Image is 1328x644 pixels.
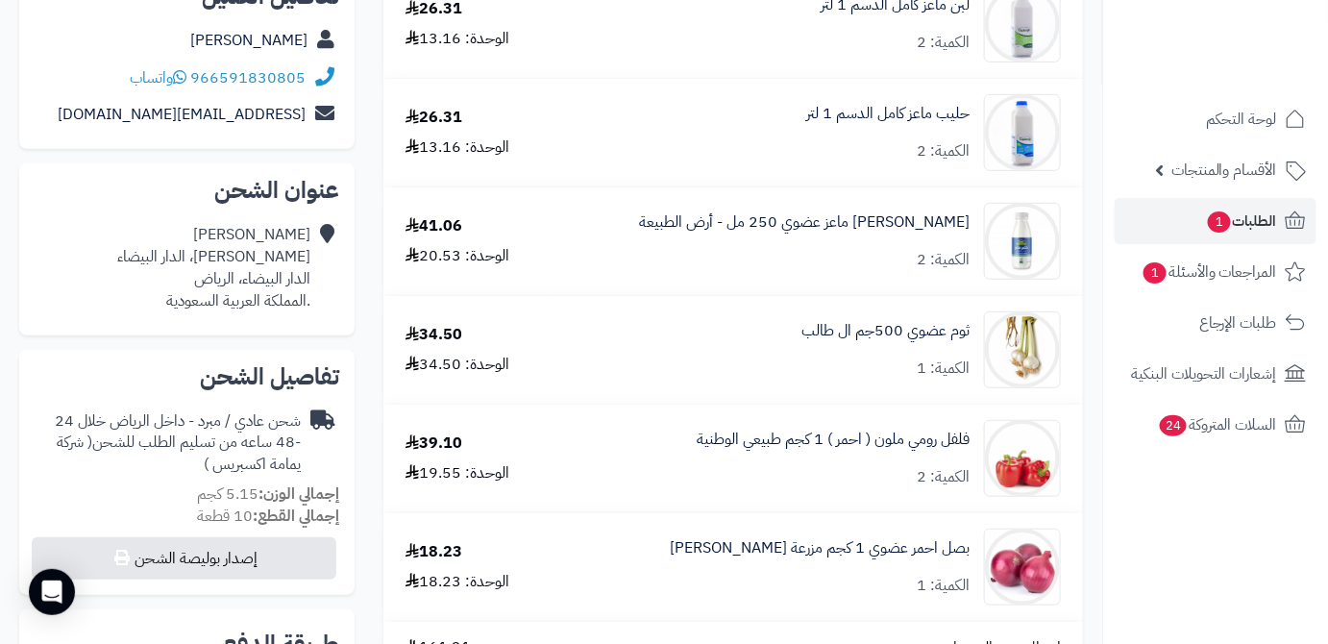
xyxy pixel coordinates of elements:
div: 39.10 [406,433,462,455]
img: 1693337245-HxThB7e9oFgPXVMRkOpK1Of8OaxAiMZSwXyMiPpC-90x90.jpg [985,311,1060,388]
strong: إجمالي القطع: [253,505,339,528]
div: الوحدة: 18.23 [406,571,509,593]
span: لوحة التحكم [1206,106,1277,133]
img: 1686241937-kefir_goat-90x90.jpeg [985,203,1060,280]
a: فلفل رومي ملون ( احمر ) 1 كجم طبيعي الوطنية [697,429,970,451]
strong: إجمالي الوزن: [258,483,339,506]
div: الكمية: 2 [917,32,970,54]
div: 18.23 [406,541,462,563]
span: إشعارات التحويلات البنكية [1131,360,1277,387]
button: إصدار بوليصة الشحن [32,537,336,580]
a: ثوم عضوي 500جم ال طالب [801,320,970,342]
small: 10 قطعة [197,505,339,528]
div: الوحدة: 13.16 [406,136,509,159]
span: السلات المتروكة [1158,411,1277,438]
a: [PERSON_NAME] ماعز عضوي 250 مل - أرض الطبيعة [639,211,970,234]
div: شحن عادي / مبرد - داخل الرياض خلال 24 -48 ساعه من تسليم الطلب للشحن [35,410,301,477]
a: بصل احمر عضوي 1 كجم مزرعة [PERSON_NAME] [670,537,970,559]
a: المراجعات والأسئلة1 [1115,249,1316,295]
div: الكمية: 2 [917,466,970,488]
a: واتساب [130,66,186,89]
div: 41.06 [406,215,462,237]
div: الكمية: 1 [917,575,970,597]
a: طلبات الإرجاع [1115,300,1316,346]
img: 1716664263-%D8%A8%D8%B5%D9%84%20%D8%A7%D8%AD%D9%85%D8%B1-90x90.png [985,529,1060,606]
a: 966591830805 [190,66,306,89]
img: logo-2.png [1197,54,1310,94]
h2: عنوان الشحن [35,179,339,202]
div: الوحدة: 20.53 [406,245,509,267]
a: [EMAIL_ADDRESS][DOMAIN_NAME] [58,103,306,126]
span: 24 [1160,415,1187,436]
a: السلات المتروكة24 [1115,402,1316,448]
img: 1696872786-%D9%81%D9%84%D9%81%D9%84%20%D8%B1%D9%88%D9%85%D9%8A%20%D8%A7%D8%AD%D9%85%D8%B1-90x90.png [985,420,1060,497]
span: المراجعات والأسئلة [1142,259,1277,285]
a: إشعارات التحويلات البنكية [1115,351,1316,397]
div: الوحدة: 13.16 [406,28,509,50]
h2: تفاصيل الشحن [35,365,339,388]
span: الأقسام والمنتجات [1171,157,1277,184]
div: الوحدة: 19.55 [406,462,509,484]
span: طلبات الإرجاع [1199,310,1277,336]
a: [PERSON_NAME] [190,29,307,52]
div: الكمية: 1 [917,358,970,380]
div: 26.31 [406,107,462,129]
small: 5.15 كجم [197,483,339,506]
div: الكمية: 2 [917,249,970,271]
a: لوحة التحكم [1115,96,1316,142]
a: حليب ماعز كامل الدسم 1 لتر [806,103,970,125]
div: الوحدة: 34.50 [406,354,509,376]
a: الطلبات1 [1115,198,1316,244]
div: Open Intercom Messenger [29,569,75,615]
span: 1 [1208,211,1231,233]
div: الكمية: 2 [917,140,970,162]
span: ( شركة يمامة اكسبريس ) [57,431,301,476]
div: 34.50 [406,324,462,346]
img: 1700260736-29-90x90.jpg [985,94,1060,171]
span: الطلبات [1206,208,1277,235]
div: [PERSON_NAME] [PERSON_NAME]، الدار البيضاء الدار البيضاء، الرياض .المملكة العربية السعودية [117,224,310,311]
span: 1 [1144,262,1167,284]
